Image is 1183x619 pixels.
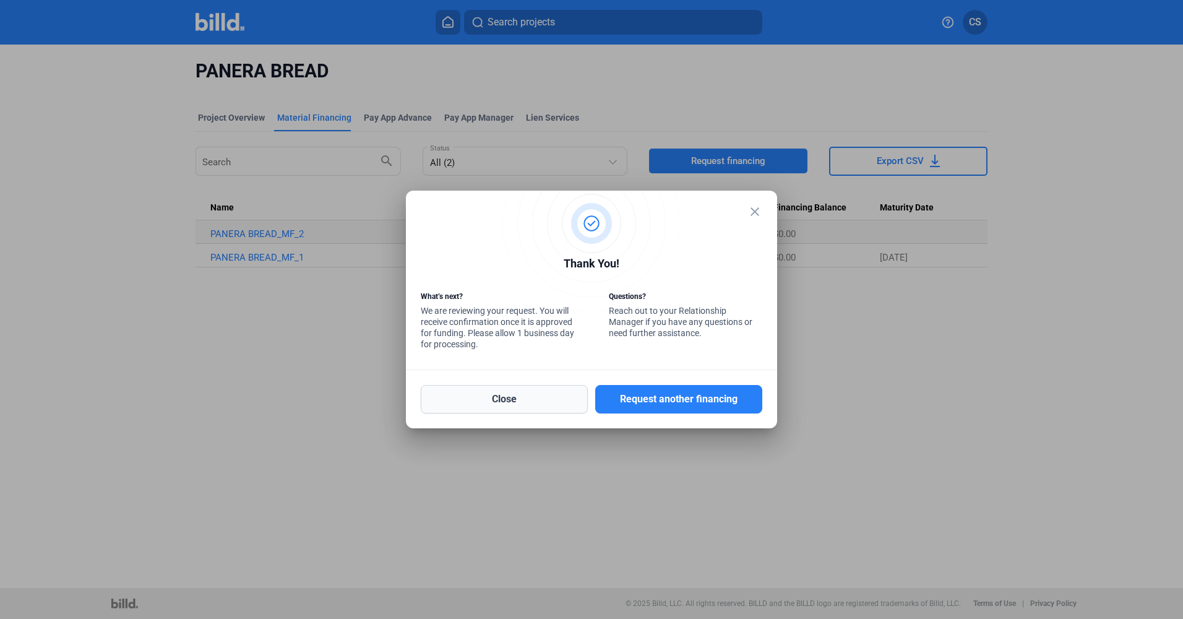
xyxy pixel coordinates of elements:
div: Thank You! [421,255,762,275]
div: What’s next? [421,291,574,305]
div: We are reviewing your request. You will receive confirmation once it is approved for funding. Ple... [421,291,574,353]
div: Questions? [609,291,762,305]
mat-icon: close [747,204,762,219]
button: Request another financing [595,385,762,413]
div: Reach out to your Relationship Manager if you have any questions or need further assistance. [609,291,762,342]
button: Close [421,385,588,413]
